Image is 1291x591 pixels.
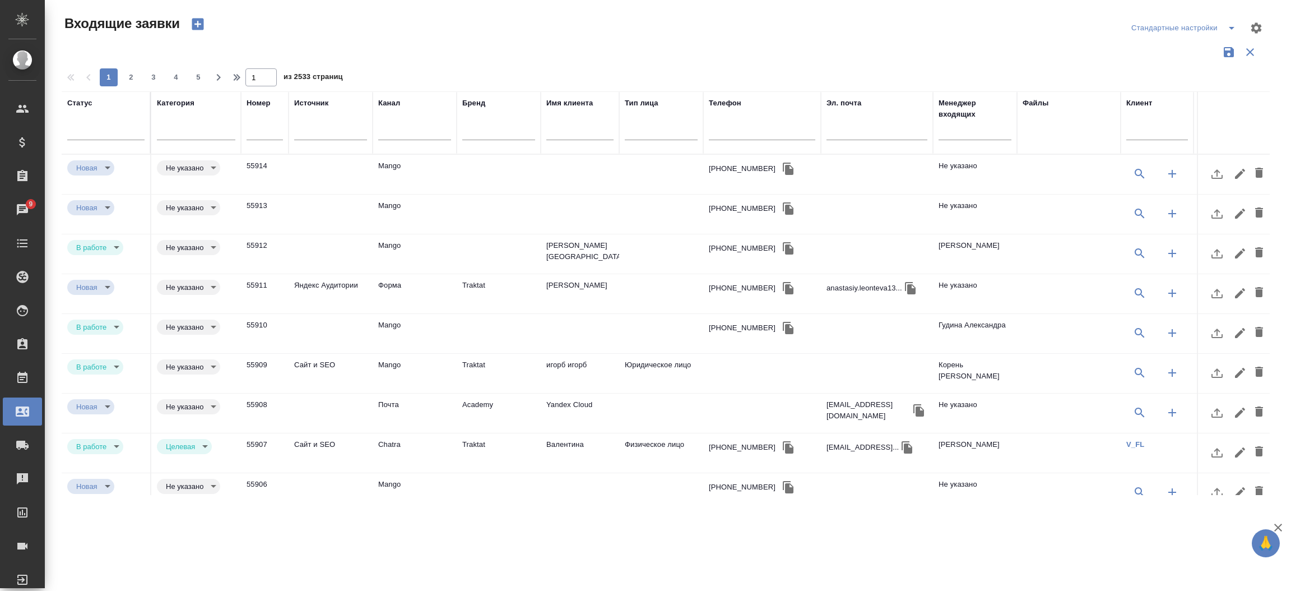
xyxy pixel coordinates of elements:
[546,98,593,109] div: Имя клиента
[73,442,110,451] button: В работе
[162,322,207,332] button: Не указано
[145,72,162,83] span: 3
[294,98,328,109] div: Источник
[67,359,123,375] div: Новая
[1129,19,1243,37] div: split button
[289,354,373,393] td: Сайт и SEO
[67,320,123,335] div: Новая
[939,98,1011,120] div: Менеджер входящих
[1204,399,1230,426] button: Загрузить файл
[1126,160,1153,187] button: Выбрать клиента
[1126,98,1152,109] div: Клиент
[1204,280,1230,307] button: Загрузить файл
[457,394,541,433] td: Academy
[1250,160,1269,187] button: Удалить
[73,163,101,173] button: Новая
[1230,439,1250,466] button: Редактировать
[933,155,1017,194] td: Не указано
[933,394,1017,433] td: Не указано
[1159,479,1186,506] button: Создать клиента
[73,322,110,332] button: В работе
[67,399,114,414] div: Новая
[67,200,114,215] div: Новая
[1204,479,1230,506] button: Загрузить файл
[162,442,198,451] button: Целевая
[1159,200,1186,227] button: Создать клиента
[933,354,1017,393] td: Корень [PERSON_NAME]
[67,479,114,494] div: Новая
[462,98,485,109] div: Бренд
[1243,15,1270,41] span: Настроить таблицу
[709,442,775,453] div: [PHONE_NUMBER]
[457,274,541,313] td: Traktat
[780,479,797,496] button: Скопировать
[162,362,207,372] button: Не указано
[241,274,289,313] td: 55911
[162,243,207,252] button: Не указано
[1126,200,1153,227] button: Выбрать клиента
[457,354,541,393] td: Traktat
[1204,160,1230,187] button: Загрузить файл
[709,98,741,109] div: Телефон
[289,274,373,313] td: Яндекс Аудитории
[1159,240,1186,267] button: Создать клиента
[373,394,457,433] td: Почта
[162,482,207,491] button: Не указано
[1230,200,1250,227] button: Редактировать
[373,274,457,313] td: Форма
[145,68,162,86] button: 3
[1204,439,1230,466] button: Загрузить файл
[1250,240,1269,267] button: Удалить
[247,98,271,109] div: Номер
[1204,359,1230,386] button: Загрузить файл
[933,274,1017,313] td: Не указано
[373,314,457,353] td: Mango
[902,280,919,297] button: Скопировать
[709,482,775,493] div: [PHONE_NUMBER]
[73,362,110,372] button: В работе
[541,274,619,313] td: [PERSON_NAME]
[1250,439,1269,466] button: Удалить
[22,198,39,210] span: 9
[1250,320,1269,347] button: Удалить
[373,234,457,274] td: Mango
[1230,359,1250,386] button: Редактировать
[3,196,42,224] a: 9
[709,322,775,334] div: [PHONE_NUMBER]
[780,160,797,177] button: Скопировать
[241,314,289,353] td: 55910
[1126,479,1153,506] button: Выбрать клиента
[1256,532,1275,555] span: 🙏
[1230,320,1250,347] button: Редактировать
[1159,399,1186,426] button: Создать клиента
[67,439,123,454] div: Новая
[73,283,101,292] button: Новая
[1250,280,1269,307] button: Удалить
[1250,399,1269,426] button: Удалить
[241,354,289,393] td: 55909
[1126,359,1153,386] button: Выбрать клиента
[122,68,140,86] button: 2
[184,15,211,34] button: Создать
[1250,359,1269,386] button: Удалить
[284,70,343,86] span: из 2533 страниц
[289,433,373,473] td: Сайт и SEO
[1230,160,1250,187] button: Редактировать
[73,203,101,213] button: Новая
[73,402,101,412] button: Новая
[911,402,927,419] button: Скопировать
[1250,479,1269,506] button: Удалить
[1126,399,1153,426] button: Выбрать клиента
[826,442,899,453] p: [EMAIL_ADDRESS]...
[62,15,180,33] span: Входящие заявки
[619,354,703,393] td: Юридическое лицо
[1252,529,1280,557] button: 🙏
[826,399,911,422] p: [EMAIL_ADDRESS][DOMAIN_NAME]
[541,354,619,393] td: игорб игорб
[162,283,207,292] button: Не указано
[780,200,797,217] button: Скопировать
[241,234,289,274] td: 55912
[541,234,619,274] td: [PERSON_NAME] [GEOGRAPHIC_DATA]
[780,240,797,257] button: Скопировать
[157,359,220,375] div: Новая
